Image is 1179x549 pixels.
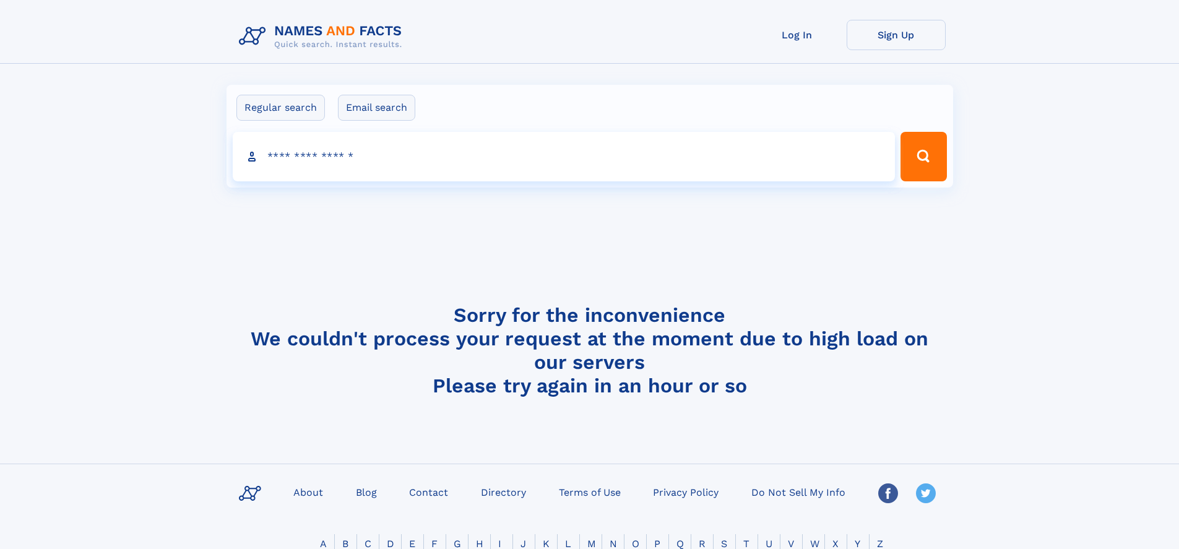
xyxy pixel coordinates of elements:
a: Do Not Sell My Info [746,483,850,501]
h4: Sorry for the inconvenience We couldn't process your request at the moment due to high load on ou... [234,303,946,397]
input: search input [233,132,896,181]
label: Email search [338,95,415,121]
img: Logo Names and Facts [234,20,412,53]
a: Blog [351,483,382,501]
img: Twitter [916,483,936,503]
a: Contact [404,483,453,501]
button: Search Button [900,132,946,181]
a: Sign Up [847,20,946,50]
a: Directory [476,483,531,501]
label: Regular search [236,95,325,121]
a: Terms of Use [554,483,626,501]
a: About [288,483,328,501]
a: Log In [748,20,847,50]
img: Facebook [878,483,898,503]
a: Privacy Policy [648,483,723,501]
